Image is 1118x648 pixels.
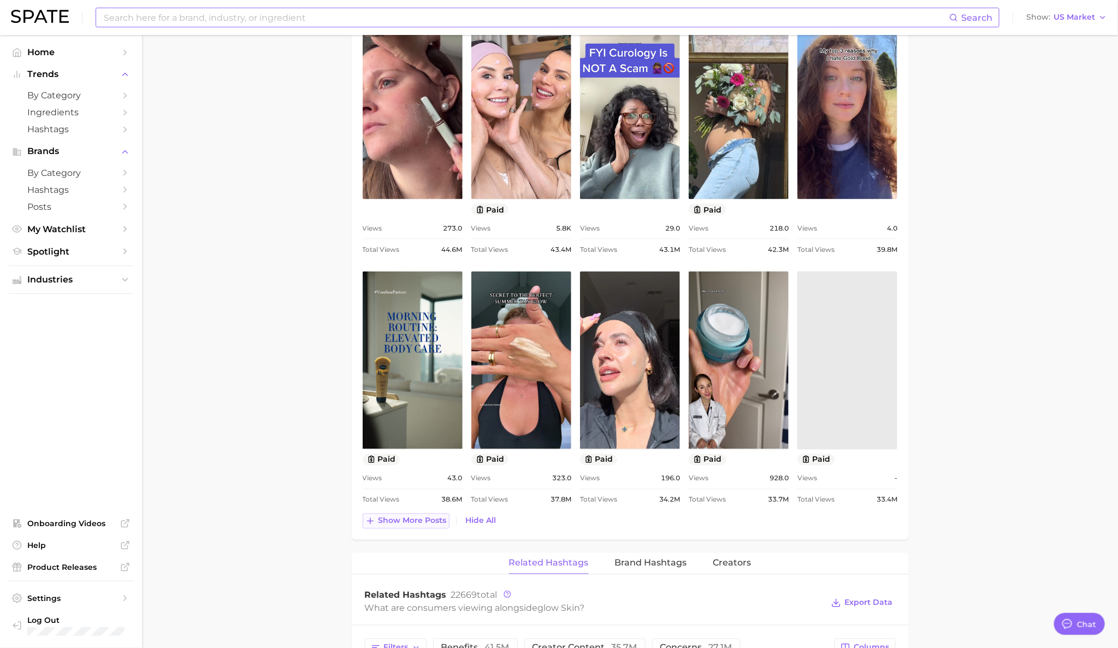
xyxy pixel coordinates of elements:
span: Industries [27,275,115,285]
span: Total Views [363,243,400,256]
span: Total Views [471,243,508,256]
a: by Category [9,87,133,104]
a: My Watchlist [9,221,133,238]
span: Home [27,47,115,57]
span: Views [471,222,491,235]
button: Show more posts [363,514,449,529]
span: Total Views [580,243,617,256]
span: Help [27,540,115,550]
span: Total Views [689,243,726,256]
a: Home [9,44,133,61]
span: Show [1026,14,1050,20]
span: Spotlight [27,246,115,257]
span: Views [797,472,817,485]
span: Related Hashtags [365,590,447,600]
span: Product Releases [27,562,115,572]
span: Creators [713,558,752,568]
span: Search [961,13,992,23]
button: Industries [9,272,133,288]
span: Views [363,222,382,235]
span: 273.0 [443,222,463,235]
span: 42.3m [768,243,789,256]
span: Related Hashtags [509,558,589,568]
span: Total Views [797,493,835,506]
button: paid [363,454,400,466]
span: Hide All [466,516,496,526]
span: 43.1m [659,243,680,256]
a: by Category [9,164,133,181]
span: Total Views [471,493,508,506]
span: 22669 [451,590,477,600]
span: Views [471,472,491,485]
span: Views [689,222,708,235]
span: - [895,472,897,485]
span: 44.6m [442,243,463,256]
a: Posts [9,198,133,215]
button: Trends [9,66,133,83]
a: Ingredients [9,104,133,121]
button: paid [689,454,726,466]
span: 29.0 [665,222,680,235]
span: Hashtags [27,124,115,134]
a: Onboarding Videos [9,515,133,532]
a: Spotlight [9,243,133,260]
span: 218.0 [770,222,789,235]
span: 33.4m [877,493,897,506]
span: My Watchlist [27,224,115,234]
button: ShowUS Market [1024,10,1110,25]
a: Help [9,537,133,553]
span: Views [363,472,382,485]
span: 4.0 [887,222,897,235]
span: 34.2m [659,493,680,506]
button: paid [797,454,835,466]
span: Settings [27,593,115,603]
a: Settings [9,590,133,606]
button: Hide All [463,514,499,528]
button: Brands [9,143,133,160]
span: 37.8m [551,493,571,506]
span: 43.0 [448,472,463,485]
span: Brands [27,146,115,156]
span: Export Data [845,598,893,608]
span: Show more posts [378,516,447,526]
span: 33.7m [768,493,789,506]
span: Brand Hashtags [615,558,687,568]
span: 196.0 [661,472,680,485]
span: Posts [27,202,115,212]
span: Total Views [580,493,617,506]
img: SPATE [11,10,69,23]
input: Search here for a brand, industry, or ingredient [103,8,949,27]
span: Trends [27,69,115,79]
button: paid [580,454,618,466]
span: US Market [1054,14,1095,20]
div: What are consumers viewing alongside ? [365,601,824,616]
button: paid [471,204,509,215]
span: Total Views [363,493,400,506]
span: 928.0 [770,472,789,485]
button: Export Data [829,596,895,611]
span: Total Views [797,243,835,256]
span: total [451,590,498,600]
span: Log Out [27,615,128,625]
span: glow skin [538,603,580,614]
span: by Category [27,168,115,178]
button: paid [471,454,509,466]
a: Product Releases [9,559,133,575]
a: Hashtags [9,121,133,138]
span: 39.8m [877,243,897,256]
span: Views [797,222,817,235]
span: Views [580,222,600,235]
span: 38.6m [442,493,463,506]
span: 5.8k [556,222,571,235]
span: Views [580,472,600,485]
a: Log out. Currently logged in with e-mail jdurbin@soldejaneiro.com. [9,612,133,640]
span: 323.0 [552,472,571,485]
a: Hashtags [9,181,133,198]
span: Hashtags [27,185,115,195]
span: Total Views [689,493,726,506]
span: 43.4m [551,243,571,256]
span: Views [689,472,708,485]
span: by Category [27,90,115,101]
span: Ingredients [27,107,115,117]
button: paid [689,204,726,215]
